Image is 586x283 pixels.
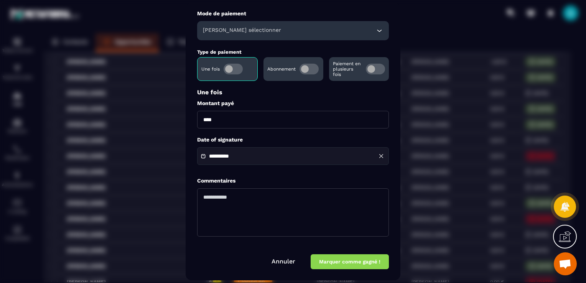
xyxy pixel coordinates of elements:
p: Paiement en plusieurs fois [333,61,362,77]
p: Une fois [197,89,389,96]
label: Montant payé [197,100,389,107]
button: Marquer comme gagné ! [311,254,389,269]
label: Commentaires [197,177,235,184]
a: Ouvrir le chat [554,252,577,275]
label: Date of signature [197,136,389,143]
p: Abonnement [267,66,296,72]
label: Mode de paiement [197,10,389,17]
a: Annuler [272,258,295,265]
label: Type de paiement [197,49,242,55]
p: Une fois [201,66,220,72]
